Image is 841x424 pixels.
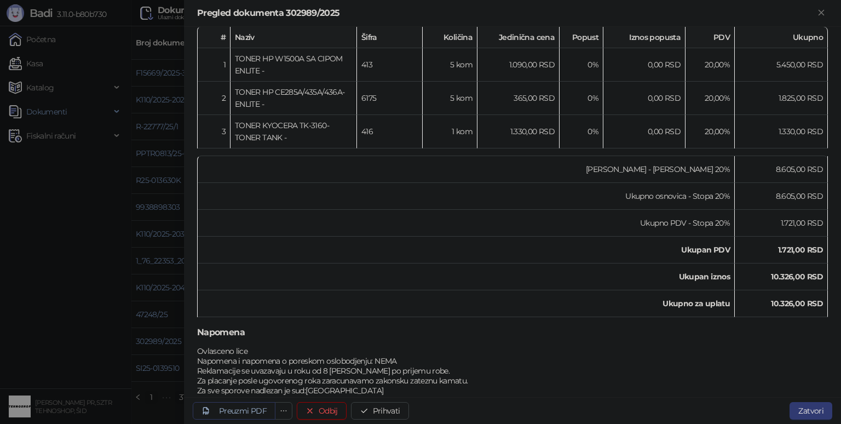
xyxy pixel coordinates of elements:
[197,7,815,20] div: Pregled dokumenta 302989/2025
[423,115,477,148] td: 1 kom
[815,7,828,20] button: Zatvori
[357,115,423,148] td: 416
[735,183,828,210] td: 8.605,00 RSD
[778,245,823,255] strong: 1.721,00 RSD
[280,407,287,415] span: ellipsis
[198,82,231,115] td: 2
[423,82,477,115] td: 5 kom
[681,245,730,255] strong: Ukupan PDV
[231,27,357,48] th: Naziv
[357,82,423,115] td: 6175
[198,115,231,148] td: 3
[198,183,735,210] td: Ukupno osnovica - Stopa 20%
[477,82,560,115] td: 365,00 RSD
[603,82,686,115] td: 0,00 RSD
[197,326,828,339] h5: Napomena
[297,402,347,420] button: Odbij
[235,53,352,77] div: TONER HP W1500A SA CIPOM ENLITE -
[560,115,603,148] td: 0%
[663,299,730,308] strong: Ukupno za uplatu
[196,346,471,396] div: Ovlasceno lice Napomena i napomena o poreskom oslobodjenju: NEMA Reklamacije se uvazavaju u roku ...
[603,27,686,48] th: Iznos popusta
[423,48,477,82] td: 5 kom
[603,48,686,82] td: 0,00 RSD
[771,299,823,308] strong: 10.326,00 RSD
[735,27,828,48] th: Ukupno
[351,402,409,420] button: Prihvati
[477,27,560,48] th: Jedinična cena
[198,210,735,237] td: Ukupno PDV - Stopa 20%
[679,272,730,282] strong: Ukupan iznos
[235,86,352,110] div: TONER HP CE285A/435A/436A-ENLITE -
[735,48,828,82] td: 5.450,00 RSD
[790,402,832,420] button: Zatvori
[735,156,828,183] td: 8.605,00 RSD
[198,48,231,82] td: 1
[235,119,352,144] div: TONER KYOCERA TK-3160-TONER TANK -
[357,48,423,82] td: 413
[560,27,603,48] th: Popust
[686,27,735,48] th: PDV
[198,27,231,48] th: #
[735,210,828,237] td: 1.721,00 RSD
[477,115,560,148] td: 1.330,00 RSD
[560,82,603,115] td: 0%
[705,127,730,136] span: 20,00 %
[198,156,735,183] td: [PERSON_NAME] - [PERSON_NAME] 20%
[705,93,730,103] span: 20,00 %
[705,60,730,70] span: 20,00 %
[357,27,423,48] th: Šifra
[477,48,560,82] td: 1.090,00 RSD
[735,82,828,115] td: 1.825,00 RSD
[771,272,823,282] strong: 10.326,00 RSD
[193,402,275,420] a: Preuzmi PDF
[735,115,828,148] td: 1.330,00 RSD
[560,48,603,82] td: 0%
[603,115,686,148] td: 0,00 RSD
[219,406,267,416] div: Preuzmi PDF
[423,27,477,48] th: Količina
